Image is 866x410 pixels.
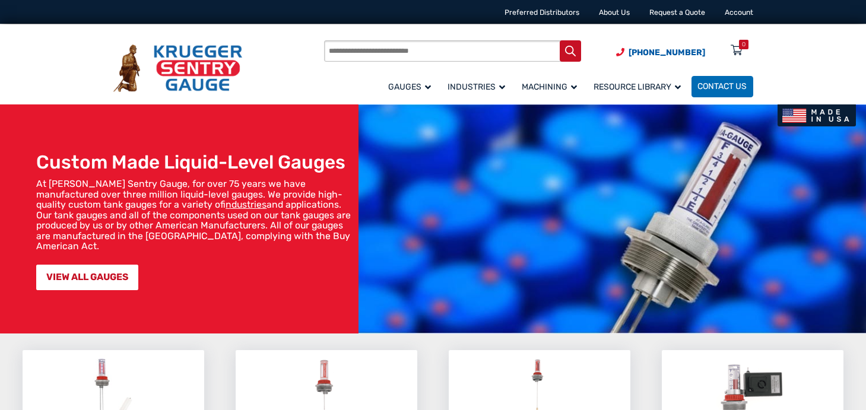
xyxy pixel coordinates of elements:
[516,74,588,98] a: Machining
[226,199,267,210] a: industries
[742,40,746,49] div: 0
[36,265,138,290] a: VIEW ALL GAUGES
[725,8,753,17] a: Account
[629,47,705,58] span: [PHONE_NUMBER]
[505,8,579,17] a: Preferred Distributors
[388,82,431,92] span: Gauges
[442,74,516,98] a: Industries
[359,104,866,333] img: bg_hero_bannerksentry
[778,104,855,126] img: Made In USA
[113,45,242,92] img: Krueger Sentry Gauge
[594,82,681,92] span: Resource Library
[448,82,505,92] span: Industries
[691,76,753,97] a: Contact Us
[36,179,353,252] p: At [PERSON_NAME] Sentry Gauge, for over 75 years we have manufactured over three million liquid-l...
[649,8,705,17] a: Request a Quote
[588,74,691,98] a: Resource Library
[382,74,442,98] a: Gauges
[599,8,630,17] a: About Us
[36,151,353,174] h1: Custom Made Liquid-Level Gauges
[522,82,577,92] span: Machining
[697,82,747,92] span: Contact Us
[616,46,705,59] a: Phone Number (920) 434-8860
